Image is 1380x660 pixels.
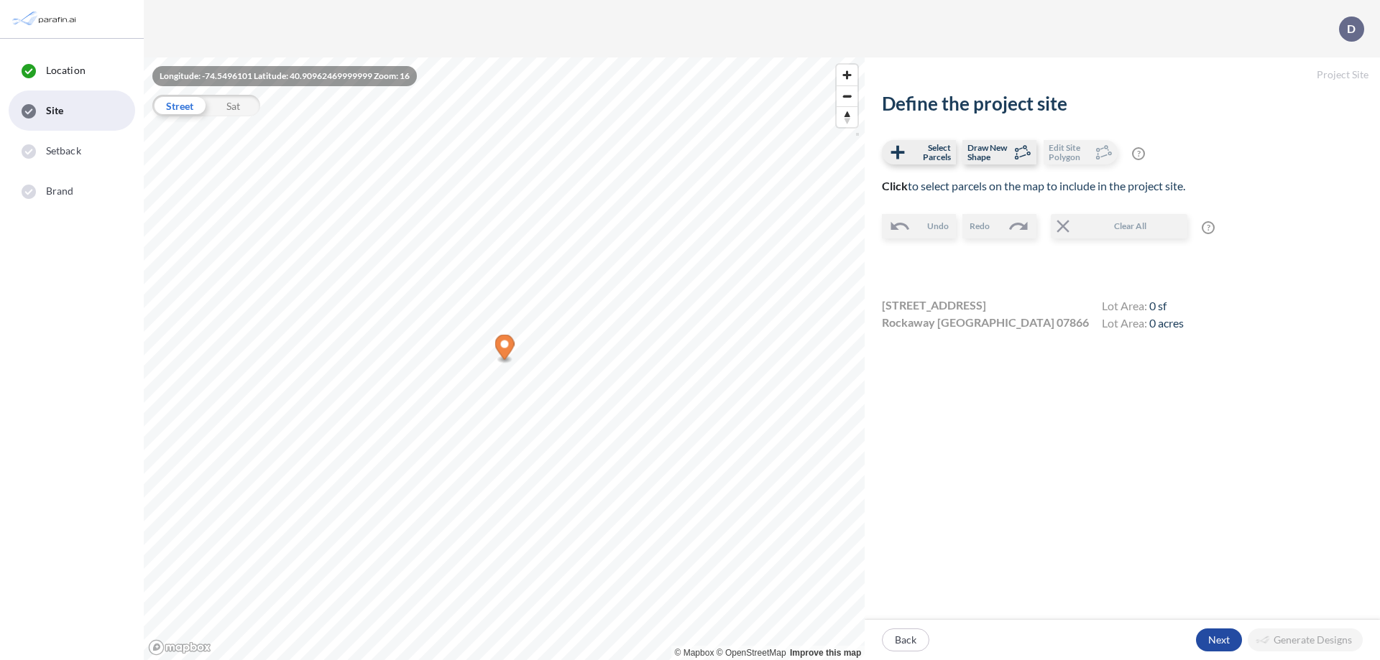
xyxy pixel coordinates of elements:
[1132,147,1145,160] span: ?
[837,106,857,127] button: Reset bearing to north
[46,144,81,158] span: Setback
[790,648,861,658] a: Improve this map
[962,214,1036,238] button: Redo
[206,95,260,116] div: Sat
[152,95,206,116] div: Street
[1208,633,1230,647] p: Next
[837,107,857,127] span: Reset bearing to north
[148,639,211,656] a: Mapbox homepage
[1074,220,1186,233] span: Clear All
[895,633,916,647] p: Back
[1347,22,1356,35] p: D
[46,184,74,198] span: Brand
[1051,214,1187,238] button: Clear All
[1202,221,1215,234] span: ?
[1149,299,1167,312] span: 0 sf
[1196,628,1242,651] button: Next
[1102,299,1184,316] h4: Lot Area:
[882,179,908,192] b: Click
[865,57,1380,93] h5: Project Site
[1102,316,1184,333] h4: Lot Area:
[882,297,986,314] span: [STREET_ADDRESS]
[837,85,857,106] button: Zoom out
[882,93,1363,115] h2: Define the project site
[11,6,80,32] img: Parafin
[144,57,865,660] canvas: Map
[495,335,515,364] div: Map marker
[675,648,714,658] a: Mapbox
[837,65,857,85] button: Zoom in
[908,143,951,162] span: Select Parcels
[882,179,1185,192] span: to select parcels on the map to include in the project site.
[882,628,929,651] button: Back
[46,103,63,118] span: Site
[927,220,949,233] span: Undo
[970,220,990,233] span: Redo
[967,143,1010,162] span: Draw New Shape
[882,314,1089,331] span: Rockaway [GEOGRAPHIC_DATA] 07866
[1149,316,1184,330] span: 0 acres
[1049,143,1091,162] span: Edit Site Polygon
[46,63,86,78] span: Location
[717,648,786,658] a: OpenStreetMap
[152,66,417,86] div: Longitude: -74.5496101 Latitude: 40.90962469999999 Zoom: 16
[882,214,956,238] button: Undo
